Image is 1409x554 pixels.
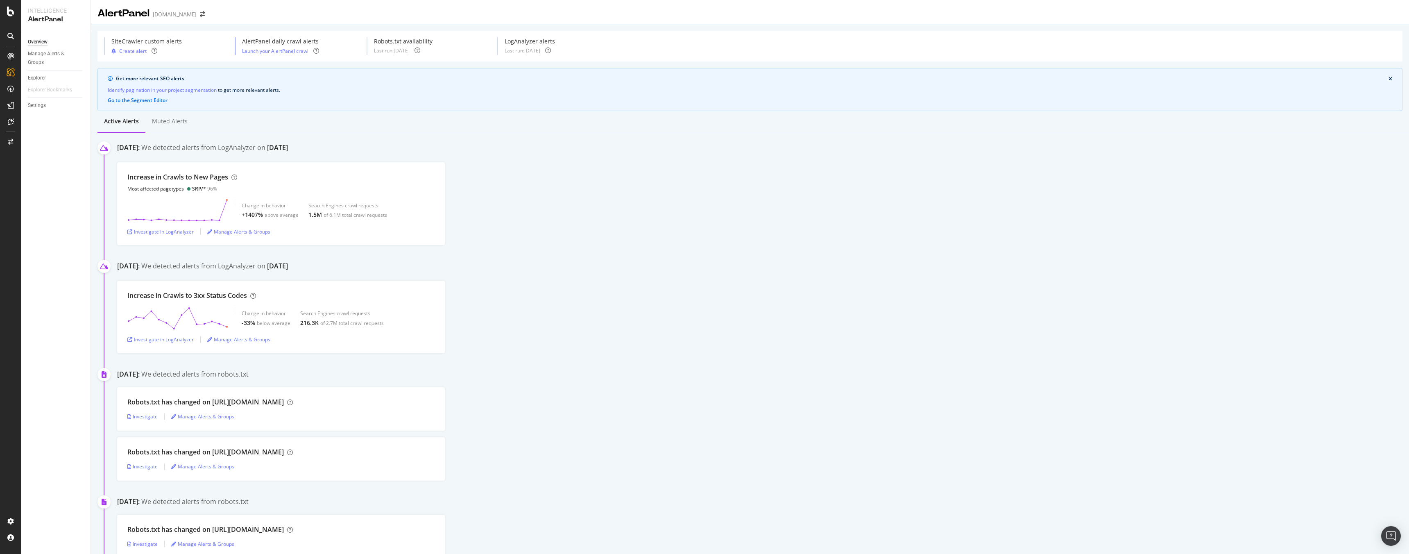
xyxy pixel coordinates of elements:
[153,10,197,18] div: [DOMAIN_NAME]
[374,37,433,45] div: Robots.txt availability
[127,185,184,192] div: Most affected pagetypes
[200,11,205,17] div: arrow-right-arrow-left
[28,74,46,82] div: Explorer
[28,38,48,46] div: Overview
[141,497,249,506] div: We detected alerts from robots.txt
[127,413,158,420] a: Investigate
[116,75,1389,82] div: Get more relevant SEO alerts
[267,261,288,271] div: [DATE]
[127,447,284,457] div: Robots.txt has changed on [URL][DOMAIN_NAME]
[117,370,140,379] div: [DATE]:
[111,47,147,55] button: Create alert
[300,319,319,327] div: 216.3K
[171,463,234,470] a: Manage Alerts & Groups
[119,48,147,54] div: Create alert
[108,86,1392,94] div: to get more relevant alerts .
[242,211,263,219] div: +1407%
[308,211,322,219] div: 1.5M
[242,47,308,55] button: Launch your AlertPanel crawl
[171,413,234,420] a: Manage Alerts & Groups
[127,291,247,300] div: Increase in Crawls to 3xx Status Codes
[127,228,194,235] a: Investigate in LogAnalyzer
[242,319,255,327] div: -33%
[1381,526,1401,546] div: Open Intercom Messenger
[28,7,84,15] div: Intelligence
[127,225,194,238] button: Investigate in LogAnalyzer
[108,98,168,103] button: Go to the Segment Editor
[127,336,194,343] a: Investigate in LogAnalyzer
[127,333,194,346] button: Investigate in LogAnalyzer
[28,101,46,110] div: Settings
[141,143,288,154] div: We detected alerts from LogAnalyzer on
[104,117,139,125] div: Active alerts
[152,117,188,125] div: Muted alerts
[28,86,80,94] a: Explorer Bookmarks
[117,261,140,272] div: [DATE]:
[242,48,308,54] a: Launch your AlertPanel crawl
[127,460,158,473] button: Investigate
[28,38,85,46] a: Overview
[28,86,72,94] div: Explorer Bookmarks
[97,7,150,20] div: AlertPanel
[171,540,234,547] a: Manage Alerts & Groups
[320,320,384,327] div: of 2.7M total crawl requests
[28,50,85,67] a: Manage Alerts & Groups
[141,261,288,272] div: We detected alerts from LogAnalyzer on
[207,228,270,235] a: Manage Alerts & Groups
[242,202,299,209] div: Change in behavior
[257,320,290,327] div: below average
[108,86,217,94] a: Identify pagination in your project segmentation
[171,410,234,423] button: Manage Alerts & Groups
[127,537,158,550] button: Investigate
[242,310,290,317] div: Change in behavior
[308,202,387,209] div: Search Engines crawl requests
[127,525,284,534] div: Robots.txt has changed on [URL][DOMAIN_NAME]
[192,185,217,192] div: 96%
[28,50,77,67] div: Manage Alerts & Groups
[111,37,182,45] div: SiteCrawler custom alerts
[1386,75,1394,84] button: close banner
[117,497,140,506] div: [DATE]:
[505,47,540,54] div: Last run: [DATE]
[505,37,555,45] div: LogAnalyzer alerts
[192,185,206,192] div: SRP/*
[97,68,1402,111] div: info banner
[127,173,228,182] div: Increase in Crawls to New Pages
[127,410,158,423] button: Investigate
[171,537,234,550] button: Manage Alerts & Groups
[374,47,410,54] div: Last run: [DATE]
[300,310,384,317] div: Search Engines crawl requests
[127,397,284,407] div: Robots.txt has changed on [URL][DOMAIN_NAME]
[207,225,270,238] button: Manage Alerts & Groups
[242,37,319,45] div: AlertPanel daily crawl alerts
[207,333,270,346] button: Manage Alerts & Groups
[28,15,84,24] div: AlertPanel
[28,101,85,110] a: Settings
[117,143,140,154] div: [DATE]:
[141,370,249,379] div: We detected alerts from robots.txt
[207,336,270,343] a: Manage Alerts & Groups
[28,74,85,82] a: Explorer
[171,460,234,473] button: Manage Alerts & Groups
[324,211,387,218] div: of 6.1M total crawl requests
[127,463,158,470] a: Investigate
[267,143,288,152] div: [DATE]
[265,211,299,218] div: above average
[127,540,158,547] a: Investigate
